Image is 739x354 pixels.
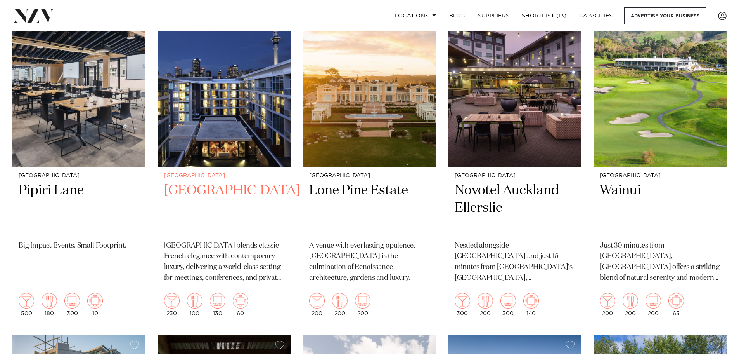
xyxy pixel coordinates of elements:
[455,241,575,284] p: Nestled alongside [GEOGRAPHIC_DATA] and just 15 minutes from [GEOGRAPHIC_DATA]'s [GEOGRAPHIC_DATA...
[164,293,180,309] img: cocktail.png
[309,182,430,234] h2: Lone Pine Estate
[523,293,539,309] img: meeting.png
[64,293,80,316] div: 300
[472,7,516,24] a: SUPPLIERS
[19,241,139,251] p: Big Impact Events. Small Footprint.
[478,293,493,309] img: dining.png
[210,293,225,309] img: theatre.png
[42,293,57,309] img: dining.png
[233,293,248,309] img: meeting.png
[332,293,348,309] img: dining.png
[500,293,516,309] img: theatre.png
[309,293,325,316] div: 200
[455,293,470,309] img: cocktail.png
[164,241,285,284] p: [GEOGRAPHIC_DATA] blends classic French elegance with contemporary luxury, delivering a world-cla...
[455,182,575,234] h2: Novotel Auckland Ellerslie
[309,241,430,284] p: A venue with everlasting opulence, [GEOGRAPHIC_DATA] is the culmination of Renaissance architectu...
[187,293,202,316] div: 100
[623,293,638,316] div: 200
[455,173,575,179] small: [GEOGRAPHIC_DATA]
[443,7,472,24] a: BLOG
[355,293,370,316] div: 200
[523,293,539,316] div: 140
[42,293,57,316] div: 180
[309,173,430,179] small: [GEOGRAPHIC_DATA]
[668,293,684,316] div: 65
[646,293,661,316] div: 200
[623,293,638,309] img: dining.png
[600,182,720,234] h2: Wainui
[87,293,103,316] div: 10
[309,293,325,309] img: cocktail.png
[500,293,516,316] div: 300
[210,293,225,316] div: 130
[19,293,34,316] div: 500
[164,182,285,234] h2: [GEOGRAPHIC_DATA]
[600,241,720,284] p: Just 30 minutes from [GEOGRAPHIC_DATA], [GEOGRAPHIC_DATA] offers a striking blend of natural sere...
[478,293,493,316] div: 200
[12,9,55,23] img: nzv-logo.png
[87,293,103,309] img: meeting.png
[19,173,139,179] small: [GEOGRAPHIC_DATA]
[600,293,615,316] div: 200
[187,293,202,309] img: dining.png
[516,7,573,24] a: Shortlist (13)
[668,293,684,309] img: meeting.png
[600,293,615,309] img: cocktail.png
[164,173,285,179] small: [GEOGRAPHIC_DATA]
[332,293,348,316] div: 200
[19,293,34,309] img: cocktail.png
[600,173,720,179] small: [GEOGRAPHIC_DATA]
[64,293,80,309] img: theatre.png
[164,293,180,316] div: 230
[233,293,248,316] div: 60
[389,7,443,24] a: Locations
[355,293,370,309] img: theatre.png
[646,293,661,309] img: theatre.png
[455,293,470,316] div: 300
[573,7,619,24] a: Capacities
[624,7,706,24] a: Advertise your business
[19,182,139,234] h2: Pipiri Lane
